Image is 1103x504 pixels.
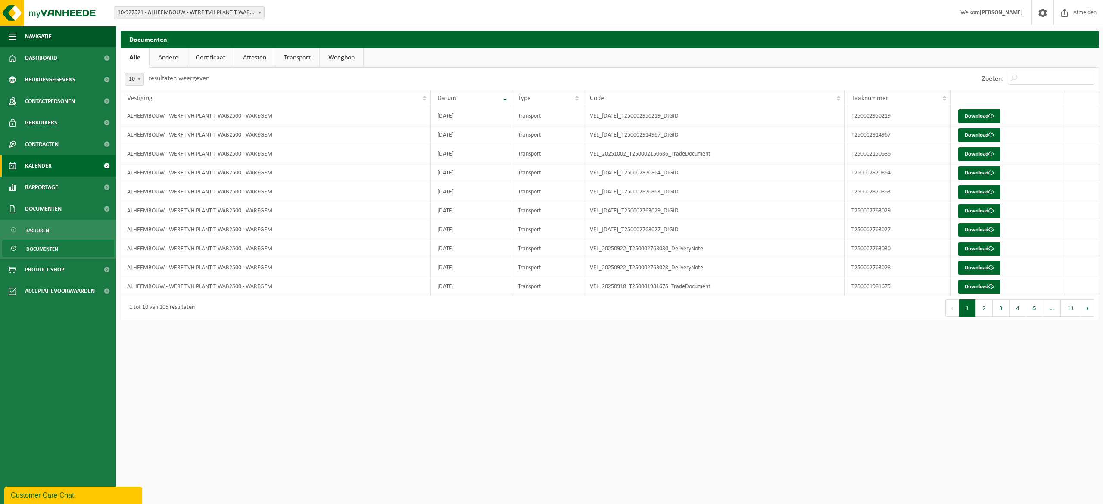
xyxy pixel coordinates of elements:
[976,299,993,317] button: 2
[121,182,431,201] td: ALHEEMBOUW - WERF TVH PLANT T WAB2500 - WAREGEM
[845,106,951,125] td: T250002950219
[511,144,583,163] td: Transport
[25,177,58,198] span: Rapportage
[187,48,234,68] a: Certificaat
[583,277,845,296] td: VEL_20250918_T250001981675_TradeDocument
[25,26,52,47] span: Navigatie
[431,125,512,144] td: [DATE]
[845,182,951,201] td: T250002870863
[121,163,431,182] td: ALHEEMBOUW - WERF TVH PLANT T WAB2500 - WAREGEM
[25,198,62,220] span: Documenten
[320,48,363,68] a: Weegbon
[431,144,512,163] td: [DATE]
[959,299,976,317] button: 1
[845,201,951,220] td: T250002763029
[25,280,95,302] span: Acceptatievoorwaarden
[583,163,845,182] td: VEL_[DATE]_T250002870864_DIGID
[26,222,49,239] span: Facturen
[25,69,75,90] span: Bedrijfsgegevens
[121,277,431,296] td: ALHEEMBOUW - WERF TVH PLANT T WAB2500 - WAREGEM
[431,258,512,277] td: [DATE]
[583,258,845,277] td: VEL_20250922_T250002763028_DeliveryNote
[845,125,951,144] td: T250002914967
[25,90,75,112] span: Contactpersonen
[511,220,583,239] td: Transport
[1061,299,1081,317] button: 11
[851,95,888,102] span: Taaknummer
[121,31,1099,47] h2: Documenten
[4,485,144,504] iframe: chat widget
[234,48,275,68] a: Attesten
[845,163,951,182] td: T250002870864
[431,182,512,201] td: [DATE]
[511,163,583,182] td: Transport
[511,239,583,258] td: Transport
[845,277,951,296] td: T250001981675
[958,185,1000,199] a: Download
[982,75,1003,82] label: Zoeken:
[845,220,951,239] td: T250002763027
[993,299,1010,317] button: 3
[511,277,583,296] td: Transport
[958,280,1000,294] a: Download
[121,220,431,239] td: ALHEEMBOUW - WERF TVH PLANT T WAB2500 - WAREGEM
[583,125,845,144] td: VEL_[DATE]_T250002914967_DIGID
[25,259,64,280] span: Product Shop
[431,106,512,125] td: [DATE]
[121,125,431,144] td: ALHEEMBOUW - WERF TVH PLANT T WAB2500 - WAREGEM
[2,222,114,238] a: Facturen
[25,155,52,177] span: Kalender
[121,258,431,277] td: ALHEEMBOUW - WERF TVH PLANT T WAB2500 - WAREGEM
[958,109,1000,123] a: Download
[121,201,431,220] td: ALHEEMBOUW - WERF TVH PLANT T WAB2500 - WAREGEM
[958,147,1000,161] a: Download
[127,95,153,102] span: Vestiging
[114,7,264,19] span: 10-927521 - ALHEEMBOUW - WERF TVH PLANT T WAB2500 - WAREGEM
[958,261,1000,275] a: Download
[511,182,583,201] td: Transport
[511,106,583,125] td: Transport
[958,204,1000,218] a: Download
[958,128,1000,142] a: Download
[511,258,583,277] td: Transport
[275,48,319,68] a: Transport
[583,239,845,258] td: VEL_20250922_T250002763030_DeliveryNote
[2,240,114,257] a: Documenten
[114,6,265,19] span: 10-927521 - ALHEEMBOUW - WERF TVH PLANT T WAB2500 - WAREGEM
[583,201,845,220] td: VEL_[DATE]_T250002763029_DIGID
[121,106,431,125] td: ALHEEMBOUW - WERF TVH PLANT T WAB2500 - WAREGEM
[26,241,58,257] span: Documenten
[1026,299,1043,317] button: 5
[431,201,512,220] td: [DATE]
[1081,299,1094,317] button: Next
[25,112,57,134] span: Gebruikers
[845,239,951,258] td: T250002763030
[148,75,209,82] label: resultaten weergeven
[121,239,431,258] td: ALHEEMBOUW - WERF TVH PLANT T WAB2500 - WAREGEM
[518,95,531,102] span: Type
[121,48,149,68] a: Alle
[845,258,951,277] td: T250002763028
[511,201,583,220] td: Transport
[431,239,512,258] td: [DATE]
[980,9,1023,16] strong: [PERSON_NAME]
[958,166,1000,180] a: Download
[125,300,195,316] div: 1 tot 10 van 105 resultaten
[431,277,512,296] td: [DATE]
[945,299,959,317] button: Previous
[583,144,845,163] td: VEL_20251002_T250002150686_TradeDocument
[590,95,604,102] span: Code
[583,220,845,239] td: VEL_[DATE]_T250002763027_DIGID
[150,48,187,68] a: Andere
[958,223,1000,237] a: Download
[1043,299,1061,317] span: …
[121,144,431,163] td: ALHEEMBOUW - WERF TVH PLANT T WAB2500 - WAREGEM
[1010,299,1026,317] button: 4
[431,220,512,239] td: [DATE]
[25,134,59,155] span: Contracten
[583,182,845,201] td: VEL_[DATE]_T250002870863_DIGID
[125,73,143,85] span: 10
[437,95,456,102] span: Datum
[845,144,951,163] td: T250002150686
